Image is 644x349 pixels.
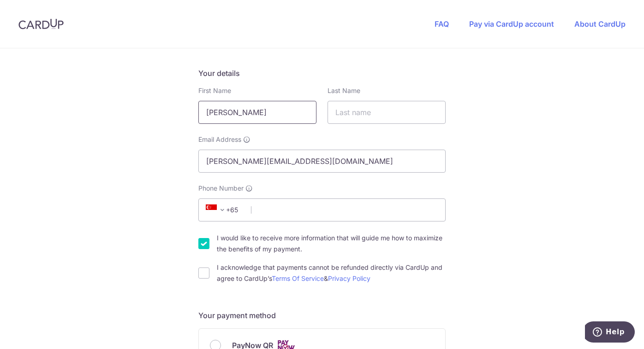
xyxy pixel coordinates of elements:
a: Privacy Policy [328,274,370,282]
a: About CardUp [574,19,626,29]
input: Email address [198,150,446,173]
label: I would like to receive more information that will guide me how to maximize the benefits of my pa... [217,233,446,255]
h5: Your payment method [198,310,446,321]
label: First Name [198,86,231,95]
a: Terms Of Service [272,274,324,282]
a: Pay via CardUp account [469,19,554,29]
span: Email Address [198,135,241,144]
input: First name [198,101,316,124]
label: Last Name [328,86,360,95]
a: FAQ [435,19,449,29]
span: +65 [203,204,244,215]
img: CardUp [18,18,64,29]
span: Phone Number [198,184,244,193]
h5: Your details [198,68,446,79]
span: +65 [206,204,228,215]
input: Last name [328,101,446,124]
iframe: Opens a widget where you can find more information [585,321,635,344]
label: I acknowledge that payments cannot be refunded directly via CardUp and agree to CardUp’s & [217,262,446,284]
